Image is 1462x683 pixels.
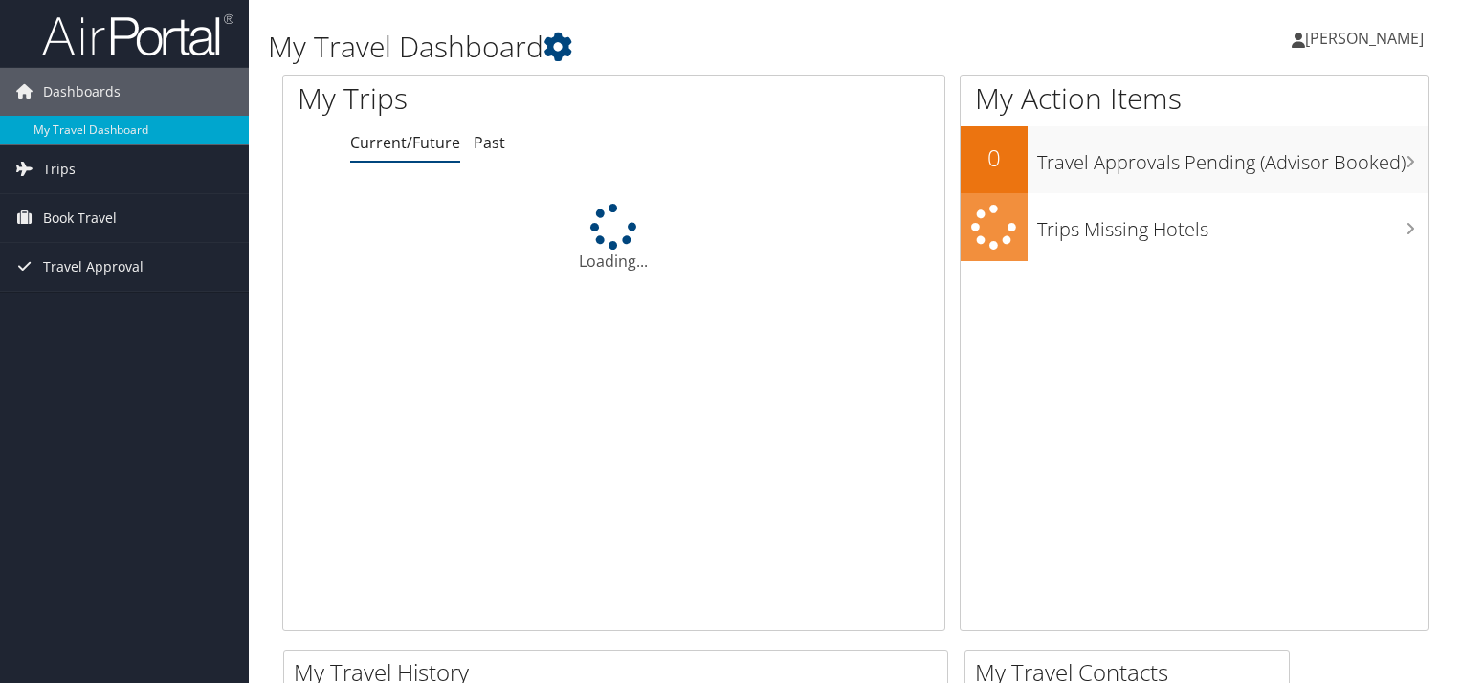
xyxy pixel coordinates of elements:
a: 0Travel Approvals Pending (Advisor Booked) [961,126,1428,193]
h1: My Travel Dashboard [268,27,1052,67]
span: Travel Approval [43,243,144,291]
img: airportal-logo.png [42,12,233,57]
h3: Trips Missing Hotels [1037,207,1428,243]
h2: 0 [961,142,1028,174]
h3: Travel Approvals Pending (Advisor Booked) [1037,140,1428,176]
span: Dashboards [43,68,121,116]
a: Trips Missing Hotels [961,193,1428,261]
a: Past [474,132,505,153]
span: Book Travel [43,194,117,242]
span: [PERSON_NAME] [1305,28,1424,49]
span: Trips [43,145,76,193]
a: [PERSON_NAME] [1292,10,1443,67]
div: Loading... [283,204,944,273]
h1: My Trips [298,78,654,119]
a: Current/Future [350,132,460,153]
h1: My Action Items [961,78,1428,119]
